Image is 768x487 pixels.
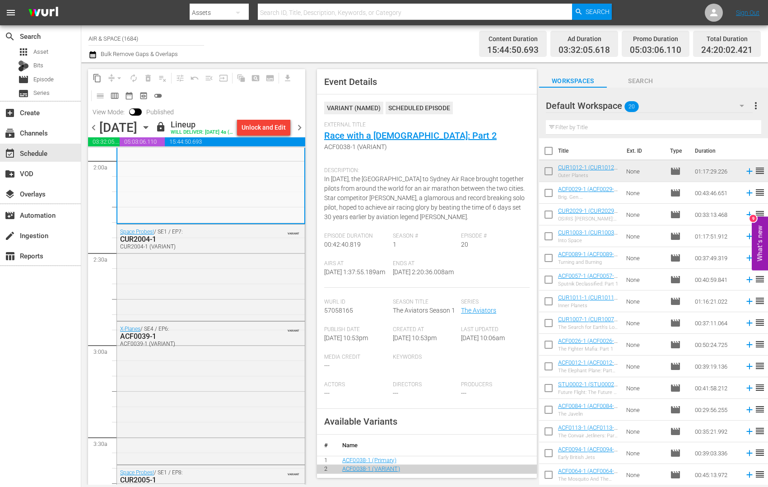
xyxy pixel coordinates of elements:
a: CUR1011-1 (CUR1011-1 (VARIANT)) [558,294,619,308]
div: OSIRIS [PERSON_NAME]: Asteroid Hunter & The Asteroid Belt Discovery [558,216,619,222]
div: Promo Duration [630,33,681,45]
div: / SE4 / EP6: [120,326,259,347]
span: reorder [754,209,765,220]
span: Episode [670,361,681,372]
svg: Add to Schedule [745,296,754,306]
div: ACF0039-1 [120,332,259,341]
td: None [623,377,666,399]
div: CUR2004-1 (VARIANT) [120,243,259,250]
span: Event Details [324,76,377,87]
span: Last Updated [461,326,525,333]
span: 24 hours Lineup View is OFF [151,89,165,103]
div: Brig. Gen. [PERSON_NAME]: Silverplate [558,194,619,200]
td: 00:45:13.972 [691,464,741,486]
td: None [623,225,666,247]
button: Search [572,4,612,20]
a: ACF0094-1 (ACF0094-1 (VARIANT)) [558,446,618,459]
span: 00:42:40.819 [324,241,361,248]
svg: Add to Schedule [745,383,754,393]
div: Turning and Burning [558,259,619,265]
div: The Fighter Mafia: Part 1 [558,346,619,352]
span: --- [324,362,330,369]
span: Episode [670,339,681,350]
div: Scheduled Episode [386,102,453,114]
span: Actors [324,381,388,389]
div: The Search for Earth's Lost Moon [558,324,619,330]
span: reorder [754,426,765,436]
span: date_range_outlined [125,91,134,100]
span: Episode [670,231,681,242]
div: Default Workspace [546,93,753,118]
span: content_copy [93,74,102,83]
a: ACF0012-1 (ACF0012-1 (VARIANT)) [558,359,618,373]
th: Title [558,138,621,164]
span: Episode [670,469,681,480]
span: Episode [670,318,681,328]
a: CUR1007-1 (CUR1007-1 (VARIANT)) [558,316,619,329]
span: Ingestion [5,230,15,241]
th: # [317,435,335,456]
span: [DATE] 2:20:36.008am [393,268,454,276]
span: Ends At [393,260,457,267]
span: Bits [33,61,43,70]
span: Media Credit [324,354,388,361]
span: Series [33,89,50,98]
th: Duration [689,138,744,164]
div: Future Flight: The Future of Air Mobility [558,389,619,395]
svg: Add to Schedule [745,275,754,285]
span: Asset [33,47,48,56]
span: 05:03:06.110 [120,137,165,146]
span: movie_filter [5,210,15,221]
span: reorder [754,317,765,328]
span: reorder [754,382,765,393]
span: preview_outlined [139,91,148,100]
span: Fill episodes with ad slates [202,71,216,85]
td: None [623,356,666,377]
div: The Elephant Plane: Part Two [558,368,619,374]
a: ACF0057-1 (ACF0057-1 (VARIANT)) [558,272,618,286]
span: Available Variants [324,416,397,427]
span: 20 [461,241,468,248]
div: Early British Jets [558,454,619,460]
span: VARIANT [288,325,299,332]
svg: Add to Schedule [745,210,754,220]
div: CUR2004-1 [120,235,259,243]
span: Search [5,31,15,42]
span: Episode [670,426,681,437]
span: Workspaces [539,75,607,87]
div: Lineup [171,120,233,130]
span: toggle_off [154,91,163,100]
div: 9 [749,215,757,222]
td: None [623,421,666,442]
td: None [623,160,666,182]
span: Episode [33,75,54,84]
span: --- [324,389,330,397]
td: 00:39:03.336 [691,442,741,464]
svg: Add to Schedule [745,166,754,176]
div: [DATE] [99,120,137,135]
td: 00:35:21.992 [691,421,741,442]
span: reorder [754,447,765,458]
span: View Backup [136,89,151,103]
a: STU0002-1 (STU0002-1 (VARIANT2)) [558,381,619,394]
div: The Mosquito And The Eagle Owl [558,476,619,482]
span: Episode [670,296,681,307]
span: Created At [393,326,457,333]
span: [DATE] 1:37:55.189am [324,268,385,276]
span: VARIANT [288,468,299,476]
svg: Add to Schedule [745,405,754,415]
td: None [623,464,666,486]
button: more_vert [750,95,761,117]
a: ACF0038-1 (VARIANT) [342,465,400,472]
span: Episode [670,187,681,198]
div: Sputnik Declassified: Part 1 [558,281,619,287]
svg: Add to Schedule [745,340,754,350]
td: None [623,312,666,334]
td: 00:39:19.136 [691,356,741,377]
span: reorder [754,295,765,306]
span: Description: [324,167,525,174]
span: reorder [754,187,765,198]
span: Keywords [393,354,457,361]
a: ACF0113-1 (ACF0113-1 (VARIANT)) [558,424,618,438]
span: Copy Lineup [90,71,104,85]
